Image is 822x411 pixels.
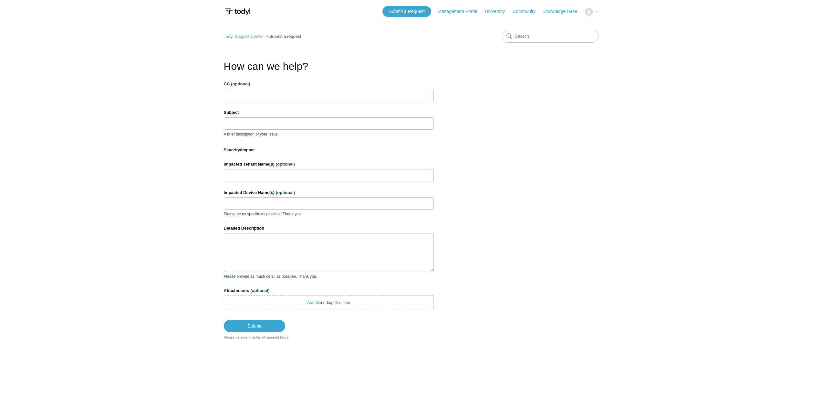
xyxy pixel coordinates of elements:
a: Knowledge Base [543,8,584,15]
p: Please be as specific as possible. Thank you. [224,211,434,217]
p: Please provide as much detail as possible. Thank you. [224,274,434,279]
a: University [485,8,511,15]
a: Management Portal [438,8,484,15]
span: (optional) [250,288,269,293]
li: Todyl Support Center [224,34,265,39]
li: Submit a request [264,34,301,39]
label: Attachments [224,287,434,294]
span: (optional) [276,190,295,195]
a: Community [513,8,542,15]
h1: How can we help? [224,59,434,74]
label: Detailed Description [224,225,434,232]
a: Todyl Support Center [224,34,263,39]
label: Impacted Device Name(s) [224,189,434,196]
span: (optional) [276,162,295,167]
img: Todyl Support Center Help Center home page [224,6,251,18]
label: Impacted Tenant Name(s) [224,161,434,168]
label: Severity/Impact [224,147,434,153]
label: Subject [224,109,434,116]
input: Search [502,30,598,43]
a: Submit a Request [382,6,431,17]
input: Submit [224,320,285,332]
span: (optional) [231,81,250,86]
p: A brief description of your issue. [224,131,434,137]
label: CC [224,81,434,87]
div: Please be sure to enter all required fields. [224,335,434,340]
